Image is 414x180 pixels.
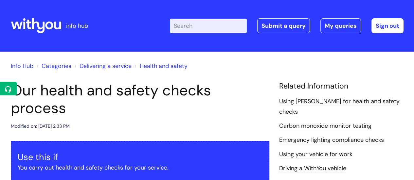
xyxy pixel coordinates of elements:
h1: Our health and safety checks process [11,82,269,117]
a: Categories [42,62,71,70]
p: info hub [66,21,88,31]
a: Delivering a service [80,62,132,70]
a: Info Hub [11,62,33,70]
a: Submit a query [257,18,310,33]
input: Search [170,19,247,33]
a: Using [PERSON_NAME] for health and safety checks [279,97,400,116]
a: Health and safety [140,62,188,70]
a: Using your vehicle for work [279,150,352,159]
a: Emergency lighting compliance checks [279,136,384,144]
li: Health and safety [133,61,188,71]
li: Solution home [35,61,71,71]
div: | - [170,18,404,33]
a: My queries [320,18,361,33]
h3: Use this if [18,152,262,162]
a: Sign out [371,18,404,33]
h4: Related Information [279,82,404,91]
a: Driving a WithYou vehicle [279,164,346,173]
div: Modified on: [DATE] 2:33 PM [11,122,70,130]
li: Delivering a service [73,61,132,71]
p: You carry out health and safety checks for your service. [18,162,262,173]
a: Carbon monoxide monitor testing [279,122,371,130]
